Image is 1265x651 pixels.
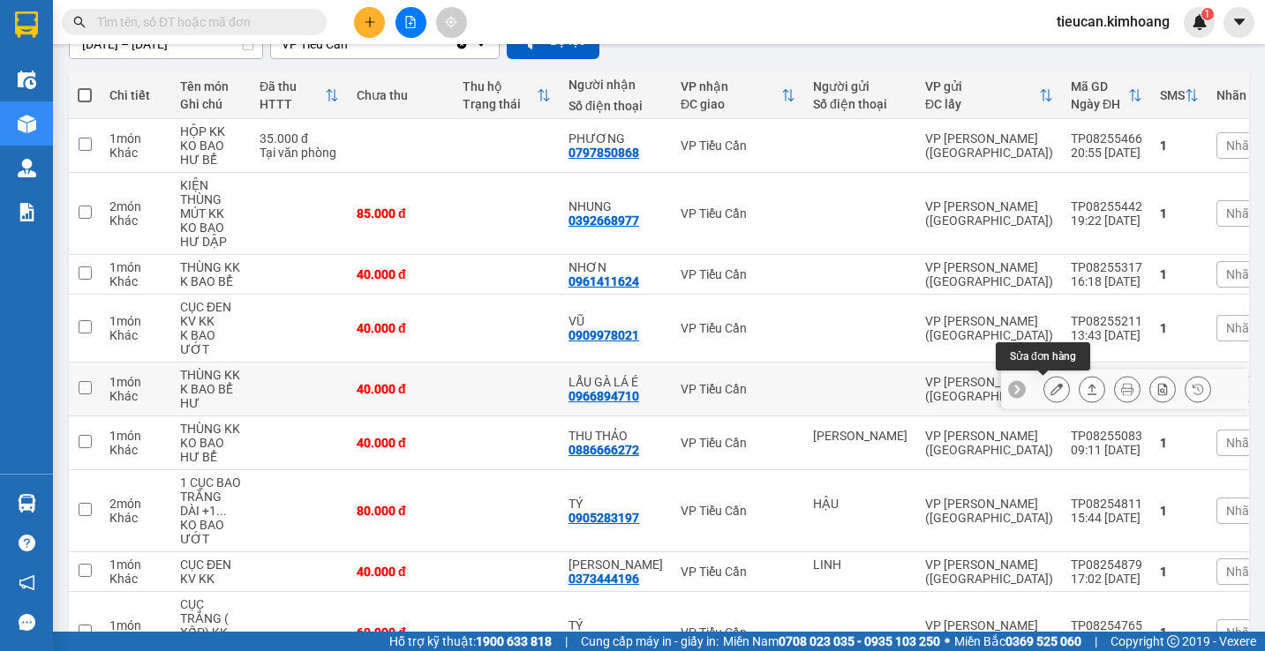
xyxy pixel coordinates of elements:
div: 40.000 đ [357,267,445,281]
div: 35.000 đ [260,131,339,146]
div: 40.000 đ [357,565,445,579]
span: Miền Nam [723,632,940,651]
span: file-add [404,16,417,28]
button: caret-down [1224,7,1254,38]
div: Trạng thái [463,97,537,111]
div: K BAO BỂ HƯ [180,382,242,410]
div: VP [PERSON_NAME] ([GEOGRAPHIC_DATA]) [925,497,1053,525]
div: VP [PERSON_NAME] ([GEOGRAPHIC_DATA]) [925,260,1053,288]
div: VP Tiểu Cần [681,206,795,221]
div: VP [PERSON_NAME] ([GEOGRAPHIC_DATA]) [925,375,1053,403]
div: KO BAO HƯ BỂ [180,138,242,167]
div: 1 [1160,436,1199,450]
div: Tại văn phòng [260,146,339,160]
div: K BAO ƯỚT [180,328,242,356]
div: 09:11 [DATE] [1071,443,1142,457]
div: Khác [109,389,162,403]
div: THÙNG KK [180,368,242,382]
div: Mã GD [1071,79,1128,94]
div: Khác [109,443,162,457]
div: 1 món [109,314,162,328]
span: | [1095,632,1097,651]
div: 1 món [109,429,162,443]
div: 13:43 [DATE] [1071,328,1142,342]
span: Nhãn [1226,138,1256,153]
div: VP Tiểu Cần [681,436,795,450]
th: Toggle SortBy [1062,72,1151,119]
div: 2 món [109,199,162,213]
div: Chi tiết [109,88,162,102]
div: 1 [1160,138,1199,153]
div: VP [PERSON_NAME] ([GEOGRAPHIC_DATA]) [925,557,1053,586]
th: Toggle SortBy [916,72,1062,119]
div: TP08255442 [1071,199,1142,213]
div: 19:22 [DATE] [1071,213,1142,228]
div: ĐC lấy [925,97,1039,111]
div: Giao hàng [1079,376,1105,402]
div: HTTT [260,97,325,111]
div: VP [PERSON_NAME] ([GEOGRAPHIC_DATA]) [925,429,1053,457]
div: Người nhận [568,78,663,92]
div: VP Tiểu Cần [681,138,795,153]
span: message [19,614,35,631]
div: TP08254765 [1071,618,1142,632]
div: Khác [109,146,162,160]
div: Khác [109,213,162,228]
span: copyright [1167,635,1179,647]
div: Ghi chú [180,97,242,111]
div: Số điện thoại [568,99,663,113]
div: 0392668977 [568,213,639,228]
div: Khác [109,274,162,288]
strong: 1900 633 818 [476,634,552,648]
div: 40.000 đ [357,382,445,396]
div: Sửa đơn hàng [1043,376,1070,402]
div: 1 món [109,557,162,572]
div: CỤC TRẮNG ( XỐP) KK [180,597,242,640]
div: 1 [1160,206,1199,221]
span: Nhãn [1226,206,1256,221]
span: ⚪️ [945,638,950,645]
div: TP08255317 [1071,260,1142,274]
div: VP [PERSON_NAME] ([GEOGRAPHIC_DATA]) [925,131,1053,160]
span: tieucan.kimhoang [1043,11,1184,33]
span: ... [216,504,227,518]
img: warehouse-icon [18,115,36,133]
div: SMS [1160,88,1185,102]
div: 80.000 đ [357,504,445,518]
div: 16:18 [DATE] [1071,274,1142,288]
span: Nhãn [1226,504,1256,518]
div: 1 [1160,565,1199,579]
div: 1 [1160,504,1199,518]
div: HỘP KK [180,124,242,138]
th: Toggle SortBy [251,72,348,119]
div: CỤC ĐEN KV KK [180,300,242,328]
div: Khác [109,511,162,525]
span: question-circle [19,535,35,551]
div: PHƯƠNG [568,131,663,146]
div: THÙNG KK [180,422,242,436]
div: 1 món [109,375,162,389]
div: 1 món [109,131,162,146]
div: 1 [1160,267,1199,281]
span: Nhãn [1226,436,1256,450]
div: 20:55 [DATE] [1071,146,1142,160]
div: 0909978021 [568,328,639,342]
div: TÝ [568,618,663,632]
div: Khác [109,328,162,342]
th: Toggle SortBy [672,72,804,119]
div: 40.000 đ [357,436,445,450]
span: plus [364,16,376,28]
button: file-add [395,7,426,38]
div: LINH [813,557,907,572]
span: aim [445,16,457,28]
div: 0373444196 [568,572,639,586]
div: VŨ [568,314,663,328]
div: K BAO BỂ [180,274,242,288]
span: Nhãn [1226,267,1256,281]
img: solution-icon [18,203,36,221]
button: plus [354,7,385,38]
div: 1 [1160,321,1199,335]
div: 0961411624 [568,274,639,288]
div: VP Tiểu Cần [681,382,795,396]
div: MINH ANH [568,557,663,572]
